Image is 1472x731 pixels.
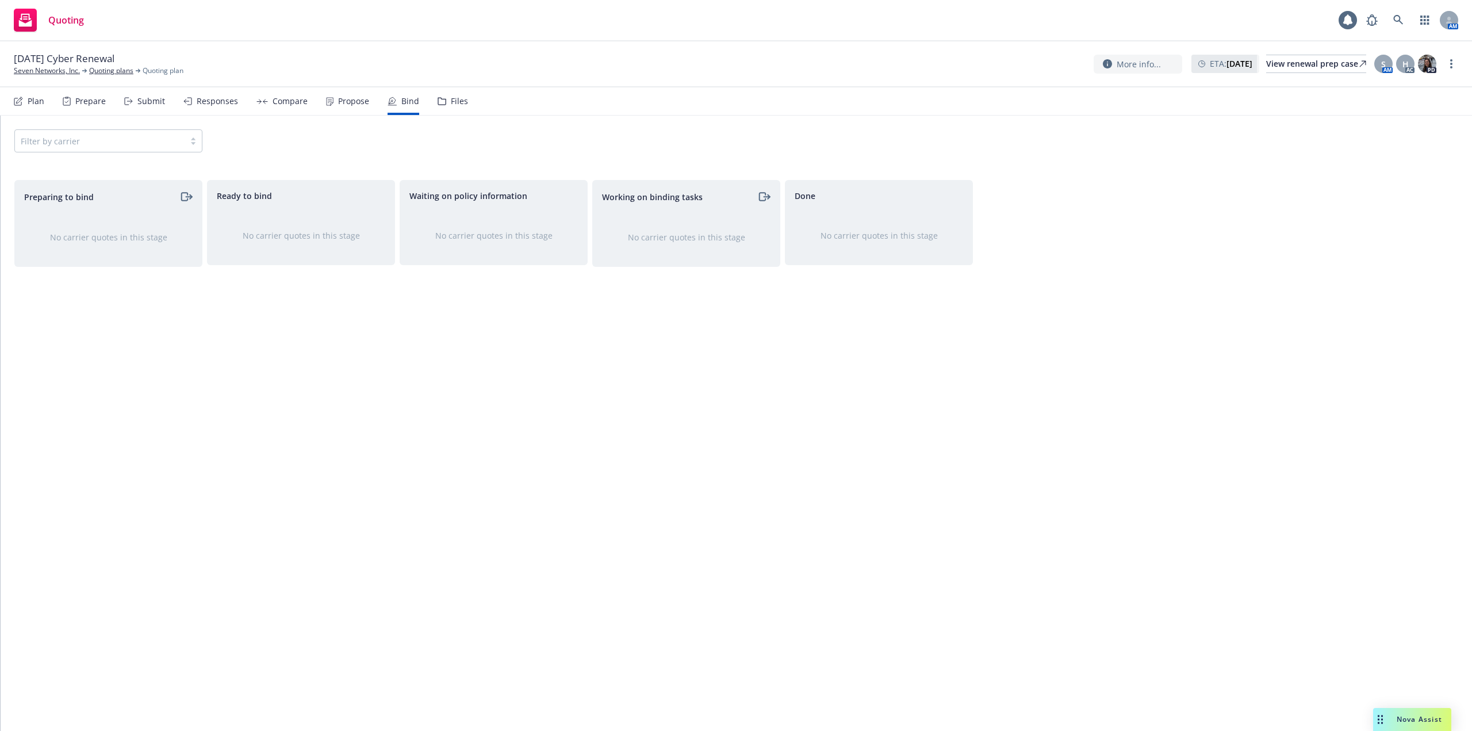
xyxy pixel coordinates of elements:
div: Files [451,97,468,106]
a: Report a Bug [1360,9,1383,32]
div: Compare [273,97,308,106]
span: Ready to bind [217,190,272,202]
div: View renewal prep case [1266,55,1366,72]
a: Search [1387,9,1410,32]
div: Responses [197,97,238,106]
div: Submit [137,97,165,106]
button: More info... [1094,55,1182,74]
span: More info... [1117,58,1161,70]
span: [DATE] Cyber Renewal [14,52,114,66]
a: moveRight [179,190,193,204]
a: Switch app [1413,9,1436,32]
div: No carrier quotes in this stage [226,229,376,242]
a: moveRight [757,190,770,204]
span: Quoting [48,16,84,25]
a: Quoting plans [89,66,133,76]
span: Working on binding tasks [602,191,703,203]
span: ETA : [1210,58,1252,70]
span: Waiting on policy information [409,190,527,202]
a: View renewal prep case [1266,55,1366,73]
a: more [1444,57,1458,71]
strong: [DATE] [1226,58,1252,69]
div: No carrier quotes in this stage [804,229,954,242]
div: Plan [28,97,44,106]
div: No carrier quotes in this stage [419,229,569,242]
div: Bind [401,97,419,106]
span: Preparing to bind [24,191,94,203]
a: Quoting [9,4,89,36]
span: Done [795,190,815,202]
a: Seven Networks, Inc. [14,66,80,76]
span: S [1381,58,1386,70]
button: Nova Assist [1373,708,1451,731]
div: Drag to move [1373,708,1387,731]
span: Nova Assist [1397,714,1442,724]
div: Propose [338,97,369,106]
div: Prepare [75,97,106,106]
div: No carrier quotes in this stage [611,231,761,243]
img: photo [1418,55,1436,73]
span: H [1402,58,1409,70]
div: No carrier quotes in this stage [33,231,183,243]
span: Quoting plan [143,66,183,76]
